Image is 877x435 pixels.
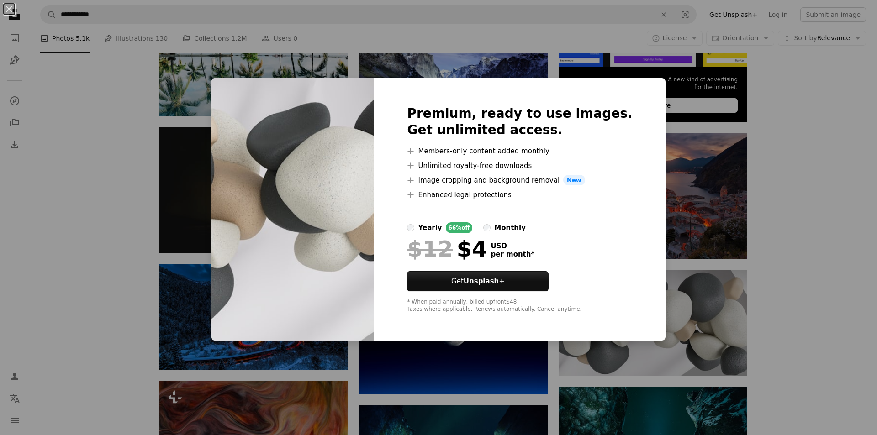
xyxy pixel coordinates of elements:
span: per month * [491,250,534,258]
img: premium_photo-1701186493449-e0f1faa00e6d [211,78,374,341]
div: yearly [418,222,442,233]
li: Unlimited royalty-free downloads [407,160,632,171]
li: Image cropping and background removal [407,175,632,186]
span: USD [491,242,534,250]
li: Enhanced legal protections [407,189,632,200]
h2: Premium, ready to use images. Get unlimited access. [407,105,632,138]
span: New [563,175,585,186]
button: GetUnsplash+ [407,271,549,291]
div: $4 [407,237,487,261]
li: Members-only content added monthly [407,146,632,157]
div: * When paid annually, billed upfront $48 Taxes where applicable. Renews automatically. Cancel any... [407,299,632,313]
span: $12 [407,237,453,261]
strong: Unsplash+ [464,277,505,285]
div: 66% off [446,222,473,233]
input: yearly66%off [407,224,414,231]
input: monthly [483,224,491,231]
div: monthly [494,222,526,233]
